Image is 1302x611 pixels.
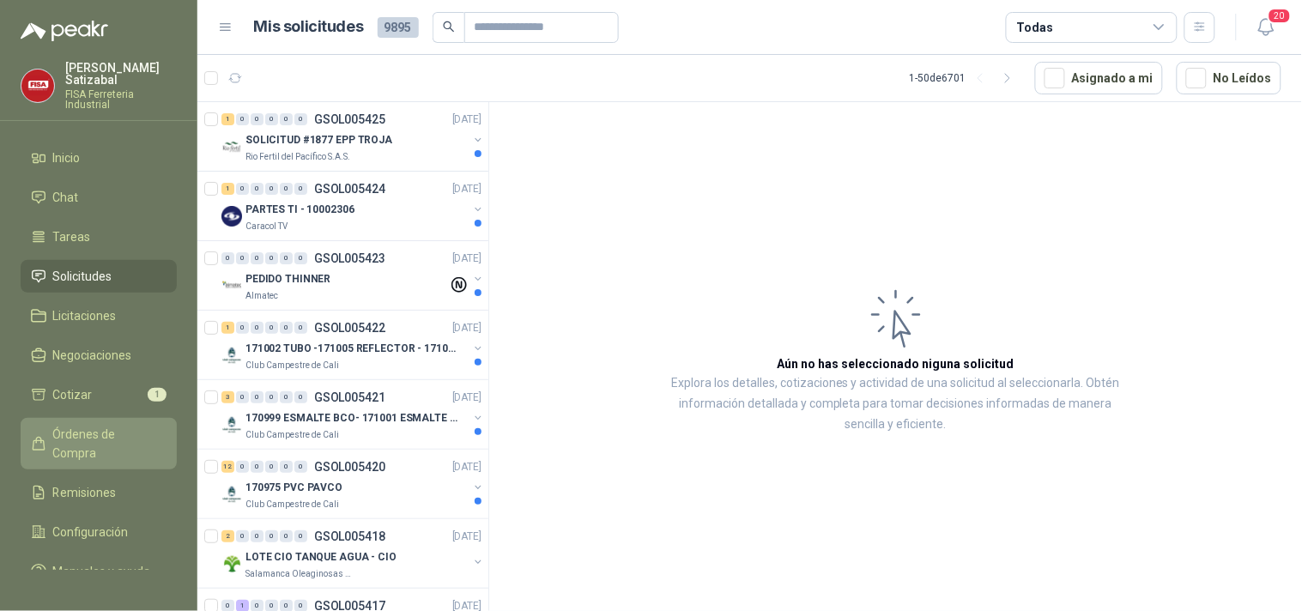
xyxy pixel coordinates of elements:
span: Inicio [53,148,81,167]
a: Cotizar1 [21,378,177,411]
a: 2 0 0 0 0 0 GSOL005418[DATE] Company LogoLOTE CIO TANQUE AGUA - CIOSalamanca Oleaginosas SAS [221,526,485,581]
div: 0 [280,461,293,473]
div: 0 [265,530,278,542]
div: 0 [294,252,307,264]
div: 0 [236,461,249,473]
h1: Mis solicitudes [254,15,364,39]
p: Rio Fertil del Pacífico S.A.S. [245,150,350,164]
a: Chat [21,181,177,214]
img: Logo peakr [21,21,108,41]
p: Salamanca Oleaginosas SAS [245,567,354,581]
div: 0 [236,322,249,334]
div: 0 [280,183,293,195]
a: 1 0 0 0 0 0 GSOL005422[DATE] Company Logo171002 TUBO -171005 REFLECTOR - 171007 PANELClub Campest... [221,318,485,372]
img: Company Logo [221,136,242,157]
div: 0 [251,183,263,195]
a: Solicitudes [21,260,177,293]
a: 1 0 0 0 0 0 GSOL005424[DATE] Company LogoPARTES TI - 10002306Caracol TV [221,178,485,233]
p: GSOL005418 [314,530,385,542]
p: 170975 PVC PAVCO [245,480,342,496]
p: GSOL005425 [314,113,385,125]
div: 0 [280,322,293,334]
h3: Aún no has seleccionado niguna solicitud [778,354,1014,373]
span: Manuales y ayuda [53,562,151,581]
div: 0 [294,461,307,473]
div: 0 [280,252,293,264]
a: Órdenes de Compra [21,418,177,469]
div: 0 [265,461,278,473]
p: [DATE] [452,529,481,545]
span: Cotizar [53,385,93,404]
p: [DATE] [452,459,481,475]
p: [PERSON_NAME] Satizabal [65,62,177,86]
span: Órdenes de Compra [53,425,160,463]
p: [DATE] [452,320,481,336]
div: 0 [236,183,249,195]
a: Negociaciones [21,339,177,372]
div: 0 [236,252,249,264]
div: 12 [221,461,234,473]
span: Solicitudes [53,267,112,286]
span: Tareas [53,227,91,246]
p: Caracol TV [245,220,288,233]
p: GSOL005422 [314,322,385,334]
div: 0 [280,391,293,403]
div: 0 [251,252,263,264]
div: 2 [221,530,234,542]
a: 0 0 0 0 0 0 GSOL005423[DATE] Company LogoPEDIDO THINNERAlmatec [221,248,485,303]
p: LOTE CIO TANQUE AGUA - CIO [245,549,397,566]
p: PEDIDO THINNER [245,271,330,287]
p: Club Campestre de Cali [245,428,339,442]
a: 12 0 0 0 0 0 GSOL005420[DATE] Company Logo170975 PVC PAVCOClub Campestre de Cali [221,457,485,511]
img: Company Logo [221,345,242,366]
a: Inicio [21,142,177,174]
a: 1 0 0 0 0 0 GSOL005425[DATE] Company LogoSOLICITUD #1877 EPP TROJARio Fertil del Pacífico S.A.S. [221,109,485,164]
div: 1 [221,322,234,334]
p: Club Campestre de Cali [245,359,339,372]
button: Asignado a mi [1035,62,1163,94]
div: 0 [265,252,278,264]
div: 0 [265,391,278,403]
div: 0 [294,113,307,125]
p: GSOL005421 [314,391,385,403]
p: 170999 ESMALTE BCO- 171001 ESMALTE GRIS [245,410,459,426]
p: [DATE] [452,251,481,267]
p: Explora los detalles, cotizaciones y actividad de una solicitud al seleccionarla. Obtén informaci... [661,373,1130,435]
img: Company Logo [221,414,242,435]
img: Company Logo [221,206,242,227]
div: 0 [265,322,278,334]
span: Chat [53,188,79,207]
div: 0 [294,322,307,334]
div: 0 [265,183,278,195]
div: 0 [294,530,307,542]
span: Licitaciones [53,306,117,325]
div: 0 [251,113,263,125]
span: Negociaciones [53,346,132,365]
div: 0 [236,113,249,125]
div: 1 - 50 de 6701 [910,64,1021,92]
p: Club Campestre de Cali [245,498,339,511]
div: 0 [251,530,263,542]
img: Company Logo [221,484,242,505]
div: Todas [1017,18,1053,37]
span: search [443,21,455,33]
span: 9895 [378,17,419,38]
div: 1 [221,183,234,195]
a: Tareas [21,221,177,253]
span: 1 [148,388,167,402]
div: 0 [236,391,249,403]
p: SOLICITUD #1877 EPP TROJA [245,132,392,148]
p: 171002 TUBO -171005 REFLECTOR - 171007 PANEL [245,341,459,357]
div: 0 [265,113,278,125]
p: [DATE] [452,181,481,197]
img: Company Logo [221,554,242,574]
div: 0 [251,322,263,334]
div: 0 [294,391,307,403]
img: Company Logo [221,275,242,296]
div: 0 [221,252,234,264]
a: Configuración [21,516,177,548]
div: 0 [294,183,307,195]
p: PARTES TI - 10002306 [245,202,354,218]
span: Remisiones [53,483,117,502]
a: Remisiones [21,476,177,509]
